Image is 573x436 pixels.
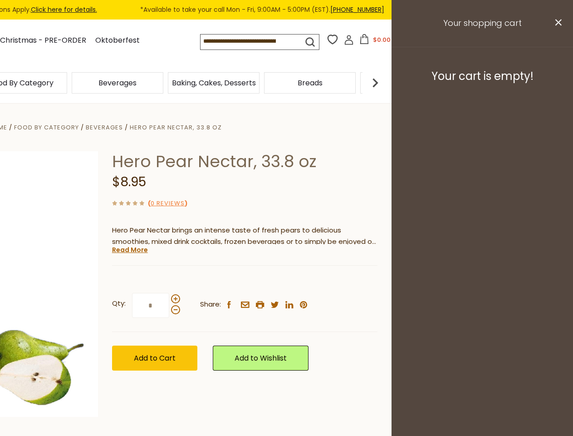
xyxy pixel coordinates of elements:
button: $0.00 [356,34,394,48]
a: 0 Reviews [151,199,185,208]
a: Food By Category [14,123,79,132]
span: Add to Cart [134,353,176,363]
h1: Hero Pear Nectar, 33.8 oz [112,151,377,172]
span: $0.00 [373,35,391,44]
a: Baking, Cakes, Desserts [172,79,256,86]
input: Qty: [132,293,169,318]
a: Beverages [86,123,123,132]
a: Beverages [98,79,137,86]
h3: Your cart is empty! [403,69,562,83]
a: Add to Wishlist [213,346,309,371]
span: *Available to take your call Mon - Fri, 9:00AM - 5:00PM (EST). [140,5,384,15]
span: $8.95 [112,173,146,191]
a: Hero Pear Nectar, 33.8 oz [130,123,222,132]
a: Read More [112,245,148,254]
span: ( ) [148,199,187,208]
a: [PHONE_NUMBER] [330,5,384,14]
p: Hero Pear Nectar brings an intense taste of fresh pears to delicious smoothies, mixed drink cockt... [112,225,377,248]
a: Breads [298,79,323,86]
a: Click here for details. [31,5,97,14]
a: Oktoberfest [95,35,140,47]
strong: Qty: [112,298,126,309]
button: Add to Cart [112,346,197,371]
img: next arrow [366,74,384,92]
span: Share: [200,299,221,310]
